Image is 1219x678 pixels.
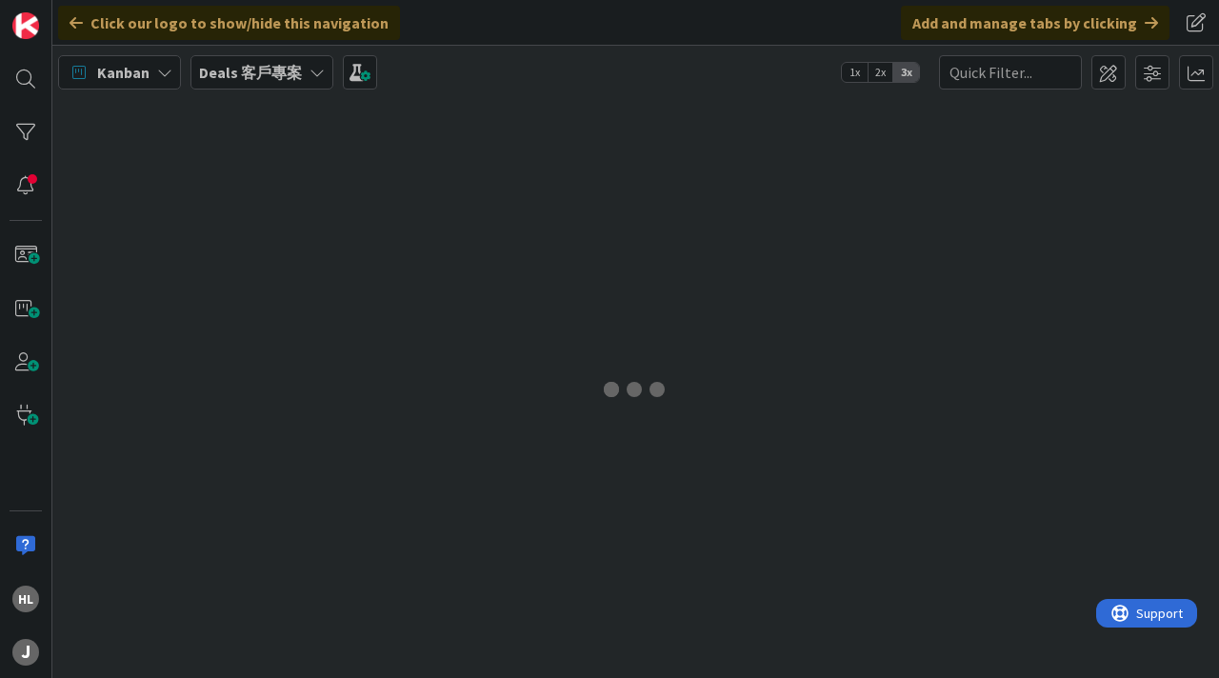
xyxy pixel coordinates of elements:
div: Click our logo to show/hide this navigation [58,6,400,40]
b: Deals 客戶專案 [199,63,302,82]
div: Add and manage tabs by clicking [901,6,1169,40]
span: 3x [893,63,919,82]
span: Kanban [97,61,150,84]
span: Support [40,3,87,26]
input: Quick Filter... [939,55,1082,90]
span: 1x [842,63,868,82]
img: Visit kanbanzone.com [12,12,39,39]
div: HL [12,586,39,612]
span: 2x [868,63,893,82]
div: J [12,639,39,666]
